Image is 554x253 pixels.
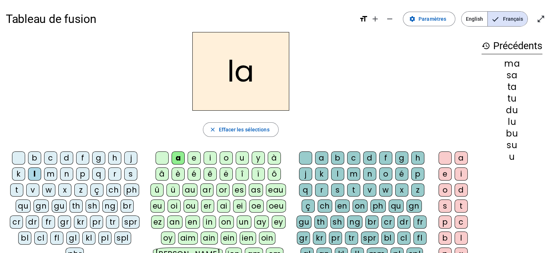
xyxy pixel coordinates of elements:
[70,199,83,213] div: th
[379,151,392,165] div: f
[92,151,105,165] div: g
[406,199,422,213] div: gn
[10,216,23,229] div: cr
[203,122,278,137] button: Effacer les sélections
[455,183,468,197] div: d
[188,167,201,181] div: é
[232,183,246,197] div: es
[331,167,344,181] div: l
[233,199,246,213] div: ei
[219,216,234,229] div: on
[395,151,408,165] div: g
[439,183,452,197] div: o
[90,183,103,197] div: ç
[439,232,452,245] div: b
[150,199,165,213] div: eu
[44,151,57,165] div: c
[347,183,360,197] div: t
[370,199,386,213] div: ph
[455,167,468,181] div: i
[455,151,468,165] div: a
[200,183,213,197] div: ar
[106,216,119,229] div: tr
[455,199,468,213] div: t
[58,216,71,229] div: gr
[98,232,111,245] div: pl
[368,12,382,26] button: Augmenter la taille de la police
[90,216,103,229] div: pr
[266,183,286,197] div: eau
[203,216,216,229] div: in
[302,199,315,213] div: ç
[409,16,416,22] mat-icon: settings
[166,183,180,197] div: ü
[82,232,95,245] div: kl
[121,199,134,213] div: br
[482,141,542,150] div: su
[397,216,410,229] div: dr
[411,167,424,181] div: p
[379,183,392,197] div: w
[363,183,376,197] div: v
[34,199,49,213] div: gn
[216,183,229,197] div: or
[353,199,368,213] div: on
[192,32,289,111] h2: la
[204,167,217,181] div: ê
[60,167,73,181] div: n
[249,183,263,197] div: as
[185,216,200,229] div: en
[347,216,362,229] div: ng
[124,167,137,181] div: s
[184,199,198,213] div: ou
[201,199,214,213] div: er
[329,232,342,245] div: pr
[108,167,121,181] div: r
[389,199,404,213] div: qu
[537,15,545,23] mat-icon: open_in_full
[365,216,378,229] div: br
[413,232,427,245] div: fl
[151,216,164,229] div: ez
[259,232,276,245] div: oin
[209,126,216,133] mat-icon: close
[455,216,468,229] div: c
[42,216,55,229] div: fr
[240,232,256,245] div: ien
[361,232,378,245] div: spr
[156,167,169,181] div: â
[299,183,312,197] div: q
[482,59,542,68] div: ma
[74,183,87,197] div: z
[482,38,542,54] h3: Précédents
[76,167,89,181] div: p
[461,12,487,26] span: English
[299,167,312,181] div: j
[28,167,41,181] div: l
[315,167,328,181] div: k
[178,232,198,245] div: aim
[108,151,121,165] div: h
[26,183,39,197] div: v
[395,183,408,197] div: x
[363,167,376,181] div: n
[60,151,73,165] div: d
[314,216,327,229] div: th
[249,199,264,213] div: oe
[381,216,394,229] div: cr
[124,151,137,165] div: j
[482,83,542,91] div: ta
[385,15,394,23] mat-icon: remove
[534,12,548,26] button: Entrer en plein écran
[18,232,31,245] div: bl
[92,167,105,181] div: q
[411,183,424,197] div: z
[76,151,89,165] div: f
[371,15,380,23] mat-icon: add
[50,232,63,245] div: fl
[252,167,265,181] div: ï
[482,94,542,103] div: tu
[161,232,175,245] div: oy
[331,183,344,197] div: s
[482,129,542,138] div: bu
